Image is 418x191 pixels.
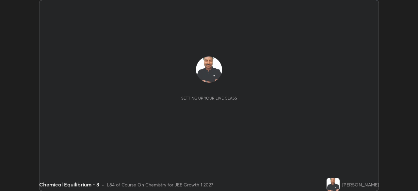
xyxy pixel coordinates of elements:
[181,96,237,101] div: Setting up your live class
[107,181,213,188] div: L84 of Course On Chemistry for JEE Growth 1 2027
[196,56,222,83] img: 082fcddd6cff4f72b7e77e0352d4d048.jpg
[39,181,99,188] div: Chemical Equilibrium - 3
[102,181,104,188] div: •
[327,178,340,191] img: 082fcddd6cff4f72b7e77e0352d4d048.jpg
[342,181,379,188] div: [PERSON_NAME]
